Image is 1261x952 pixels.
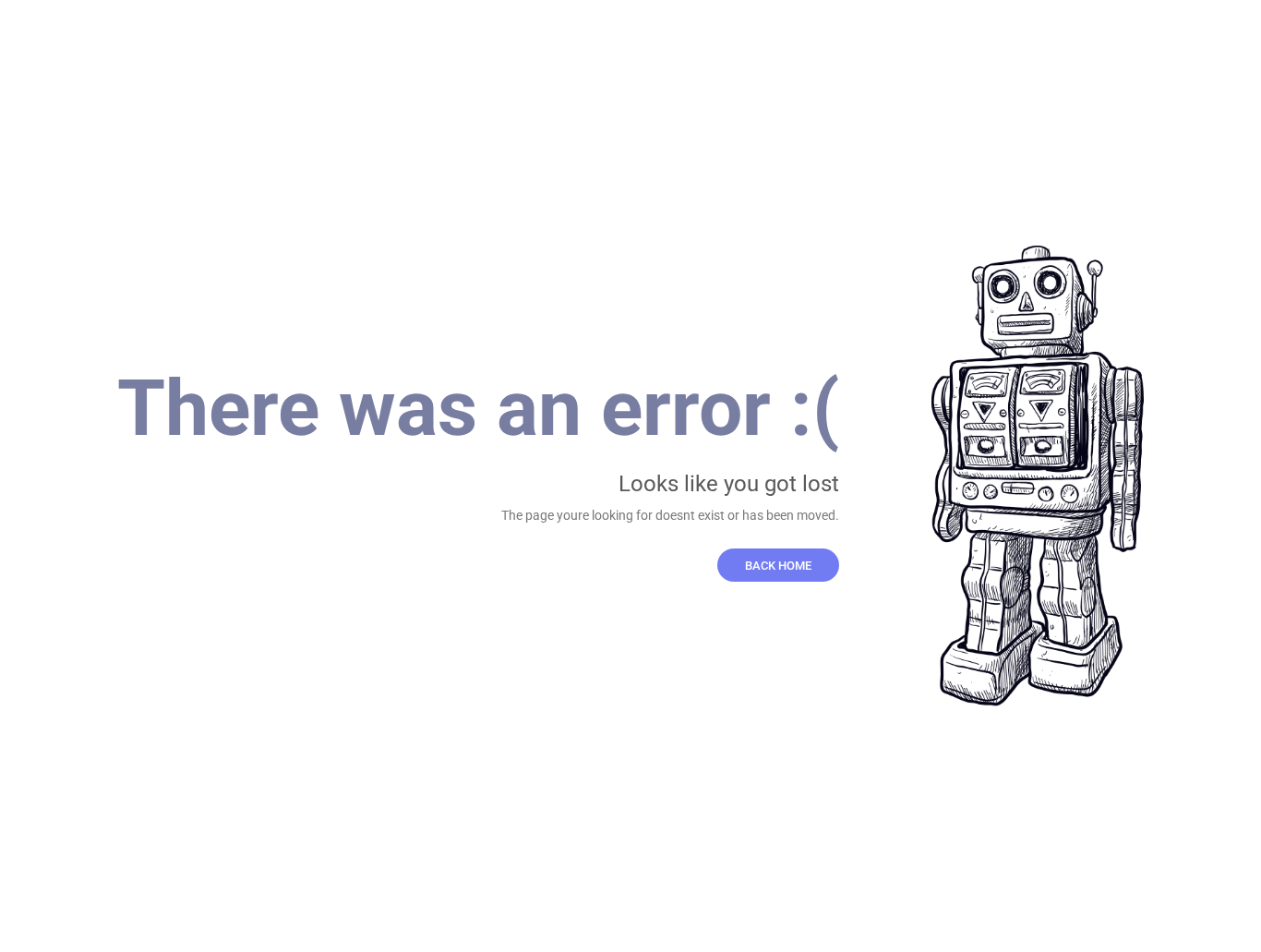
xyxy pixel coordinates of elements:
[745,559,811,572] a: BACK HOME
[618,471,839,497] span: Looks like you got lost
[717,548,839,582] button: BACK HOME
[117,370,839,448] h1: There was an error :(
[931,246,1145,707] img: #
[501,508,839,523] span: The page youre looking for doesnt exist or has been moved.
